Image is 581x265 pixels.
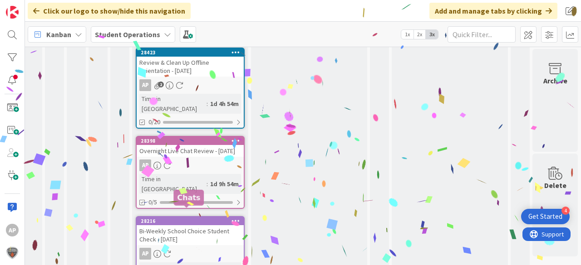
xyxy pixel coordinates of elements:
div: 28216 [137,217,244,225]
a: 28398Overnight Live Chat Review - [DATE]APTime in [GEOGRAPHIC_DATA]:1d 9h 54m0/5 [136,136,245,209]
div: Get Started [528,212,562,221]
div: AP [137,159,244,171]
div: 28398 [137,137,244,145]
div: AP [137,79,244,91]
div: Overnight Live Chat Review - [DATE] [137,145,244,157]
div: Archive [543,75,567,86]
span: 2x [414,30,426,39]
span: Support [19,1,41,12]
a: 28423Review & Clean Up Offline Orientation - [DATE]APTime in [GEOGRAPHIC_DATA]:1d 4h 54m0/20 [136,48,245,129]
span: 1x [401,30,414,39]
div: 4 [561,207,570,215]
div: Review & Clean Up Offline Orientation - [DATE] [137,57,244,77]
div: 1d 9h 54m [208,179,241,189]
div: AP [139,79,151,91]
div: 28398 [141,138,244,144]
span: Kanban [46,29,71,40]
span: 3x [426,30,438,39]
span: : [207,99,208,109]
div: 1d 4h 54m [208,99,241,109]
div: Delete [544,180,566,191]
span: 0/20 [148,117,160,127]
span: 2 [158,82,164,87]
span: : [207,179,208,189]
img: Visit kanbanzone.com [6,6,19,19]
img: avatar [6,246,19,259]
div: Add and manage tabs by clicking [429,3,557,19]
div: Time in [GEOGRAPHIC_DATA] [139,94,207,114]
b: Student Operations [95,30,160,39]
div: AP [139,248,151,260]
div: AP [6,224,19,236]
input: Quick Filter... [448,26,516,43]
div: Open Get Started checklist, remaining modules: 4 [521,209,570,224]
div: 28398Overnight Live Chat Review - [DATE] [137,137,244,157]
div: Click our logo to show/hide this navigation [28,3,191,19]
div: AP [139,159,151,171]
div: Bi-Weekly School Choice Student Check - [DATE] [137,225,244,245]
div: 28423 [137,48,244,57]
div: Time in [GEOGRAPHIC_DATA] [139,174,207,194]
div: AP [137,248,244,260]
div: 28423 [141,49,244,56]
h5: Chats [177,193,200,202]
div: 28423Review & Clean Up Offline Orientation - [DATE] [137,48,244,77]
span: 0/5 [148,198,157,207]
div: 28216Bi-Weekly School Choice Student Check - [DATE] [137,217,244,245]
div: 28216 [141,218,244,224]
